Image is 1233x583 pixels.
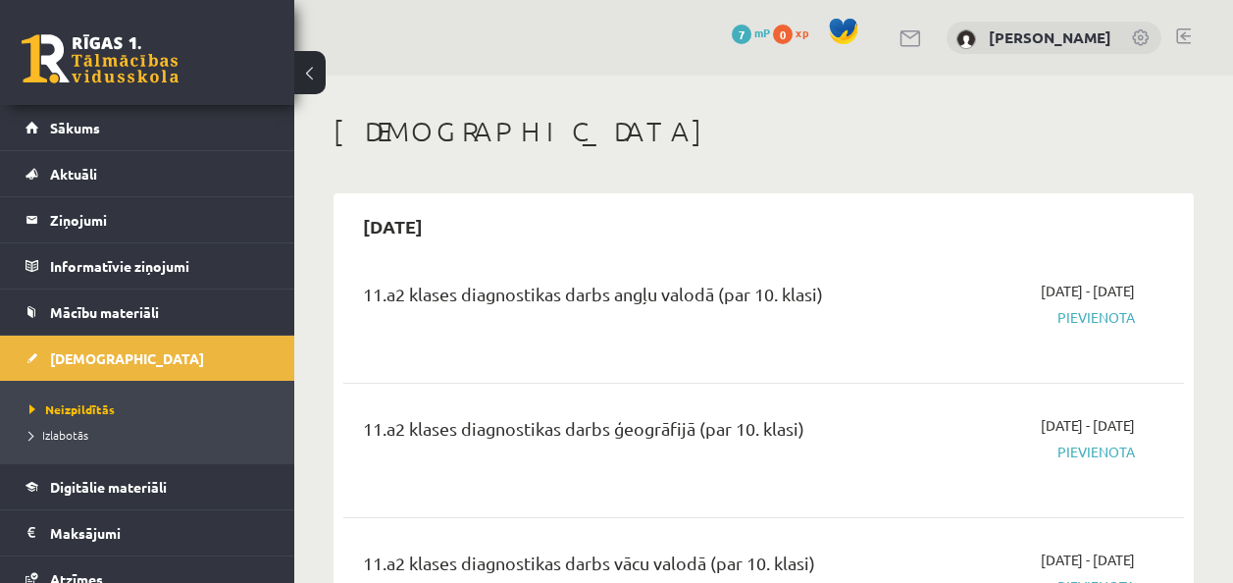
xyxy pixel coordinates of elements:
h2: [DATE] [343,203,442,249]
a: Aktuāli [26,151,270,196]
a: 0 xp [773,25,818,40]
span: [DATE] - [DATE] [1041,281,1135,301]
span: Aktuāli [50,165,97,183]
a: Rīgas 1. Tālmācības vidusskola [22,34,179,83]
span: Digitālie materiāli [50,478,167,496]
a: [DEMOGRAPHIC_DATA] [26,336,270,381]
h1: [DEMOGRAPHIC_DATA] [334,115,1194,148]
span: Pievienota [898,442,1135,462]
a: Informatīvie ziņojumi [26,243,270,289]
a: Mācību materiāli [26,290,270,335]
legend: Maksājumi [50,510,270,556]
legend: Informatīvie ziņojumi [50,243,270,289]
legend: Ziņojumi [50,197,270,242]
span: 7 [732,25,751,44]
span: 0 [773,25,793,44]
div: 11.a2 klases diagnostikas darbs ģeogrāfijā (par 10. klasi) [363,415,868,451]
span: xp [796,25,808,40]
span: Pievienota [898,307,1135,328]
span: Izlabotās [29,427,88,443]
span: [DEMOGRAPHIC_DATA] [50,349,204,367]
a: Neizpildītās [29,400,275,418]
span: mP [754,25,770,40]
a: Digitālie materiāli [26,464,270,509]
a: Izlabotās [29,426,275,444]
a: Maksājumi [26,510,270,556]
a: Sākums [26,105,270,150]
span: [DATE] - [DATE] [1041,550,1135,570]
a: 7 mP [732,25,770,40]
a: Ziņojumi [26,197,270,242]
span: Mācību materiāli [50,303,159,321]
a: [PERSON_NAME] [989,27,1111,47]
div: 11.a2 klases diagnostikas darbs angļu valodā (par 10. klasi) [363,281,868,317]
span: [DATE] - [DATE] [1041,415,1135,436]
img: Dēlija Lavrova [956,29,976,49]
span: Neizpildītās [29,401,115,417]
span: Sākums [50,119,100,136]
